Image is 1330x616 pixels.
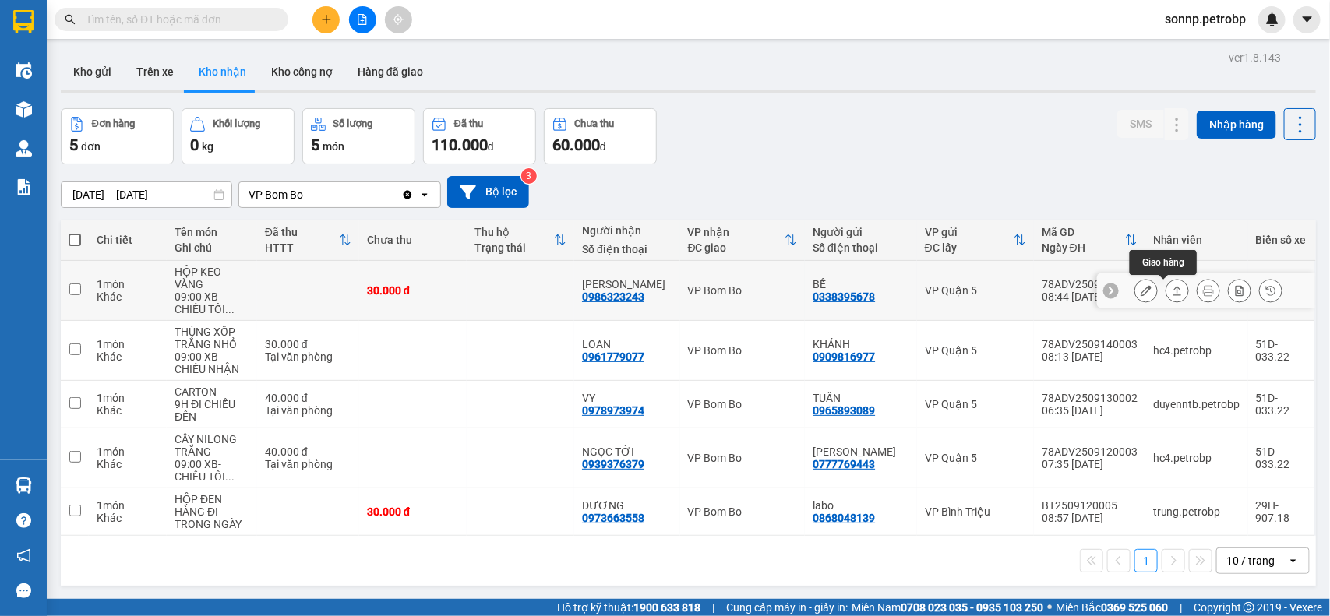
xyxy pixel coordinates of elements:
[552,136,600,154] span: 60.000
[333,118,373,129] div: Số lượng
[852,599,1043,616] span: Miền Nam
[1042,512,1138,524] div: 08:57 [DATE]
[1300,12,1314,26] span: caret-down
[600,140,606,153] span: đ
[97,445,159,458] div: 1 món
[925,398,1026,410] div: VP Quận 5
[124,53,186,90] button: Trên xe
[925,241,1014,254] div: ĐC lấy
[688,241,785,254] div: ĐC giao
[367,234,459,246] div: Chưa thu
[321,14,332,25] span: plus
[1042,278,1138,290] div: 78ADV2509140004
[65,14,76,25] span: search
[575,118,615,129] div: Chưa thu
[16,583,31,598] span: message
[225,470,235,483] span: ...
[16,513,31,528] span: question-circle
[13,15,37,31] span: Gửi:
[1153,505,1240,518] div: trung.petrobp
[97,278,159,290] div: 1 món
[474,226,554,238] div: Thu hộ
[521,168,537,184] sup: 3
[225,303,235,315] span: ...
[1293,6,1321,33] button: caret-down
[582,392,672,404] div: VY
[97,338,159,350] div: 1 món
[265,445,351,458] div: 40.000 đ
[175,458,249,483] div: 09:00 XB- CHIỀU TỐI NHẬN - KHÁCH TỰ ĐÓNG GÓI - MÓP MÉO KHÔNG ĐẢM BẢO - ĐÃ BÁO KHÁCH
[81,140,101,153] span: đơn
[1042,499,1138,512] div: BT2509120005
[1042,226,1125,238] div: Mã GD
[175,433,249,458] div: CÂY NILONG TRẮNG
[257,220,359,261] th: Toggle SortBy
[1130,250,1197,275] div: Giao hàng
[97,290,159,303] div: Khác
[13,51,111,69] div: ÚT
[13,10,34,33] img: logo-vxr
[688,226,785,238] div: VP nhận
[1134,279,1158,302] div: Sửa đơn hàng
[582,350,644,363] div: 0961779077
[16,179,32,195] img: solution-icon
[323,140,344,153] span: món
[1166,279,1189,302] div: Giao hàng
[175,398,249,423] div: 9H ĐI CHIỀU ĐẾN
[582,499,672,512] div: DƯƠNG
[1042,445,1138,458] div: 78ADV2509120003
[423,108,536,164] button: Đã thu110.000đ
[182,108,295,164] button: Khối lượng0kg
[302,108,415,164] button: Số lượng5món
[1153,344,1240,357] div: hc4.petrobp
[680,220,806,261] th: Toggle SortBy
[726,599,848,616] span: Cung cấp máy in - giấy in:
[265,241,339,254] div: HTTT
[582,338,672,350] div: LOAN
[1034,220,1145,261] th: Toggle SortBy
[688,398,798,410] div: VP Bom Bo
[61,53,124,90] button: Kho gửi
[97,499,159,512] div: 1 món
[175,505,249,530] div: HÀNG ĐI TRONG NGÀY
[1153,234,1240,246] div: Nhân viên
[97,392,159,404] div: 1 món
[1287,554,1300,567] svg: open
[97,350,159,363] div: Khác
[186,53,259,90] button: Kho nhận
[305,187,306,202] input: Selected VP Bom Bo.
[1226,553,1275,568] div: 10 / trang
[688,452,798,464] div: VP Bom Bo
[474,241,554,254] div: Trạng thái
[1101,601,1168,614] strong: 0369 525 060
[175,385,249,398] div: CARTON
[901,601,1043,614] strong: 0708 023 035 - 0935 103 250
[488,140,494,153] span: đ
[265,350,351,363] div: Tại văn phòng
[1256,445,1307,470] div: 51D-033.22
[1256,234,1307,246] div: Biển số xe
[16,101,32,118] img: warehouse-icon
[813,458,875,470] div: 0777769443
[925,505,1026,518] div: VP Bình Triệu
[393,14,404,25] span: aim
[1265,12,1279,26] img: icon-new-feature
[265,458,351,470] div: Tại văn phòng
[813,445,909,458] div: QUỲNH NHƯ
[813,290,875,303] div: 0338395678
[557,599,700,616] span: Hỗ trợ kỹ thuật:
[447,176,529,208] button: Bộ lọc
[175,226,249,238] div: Tên món
[925,452,1026,464] div: VP Quận 5
[925,344,1026,357] div: VP Quận 5
[349,6,376,33] button: file-add
[12,100,113,119] div: 40.000
[62,182,231,207] input: Select a date range.
[813,404,875,417] div: 0965893089
[175,290,249,315] div: 09:00 XB - CHIỀU TỐI NHẬN
[311,136,319,154] span: 5
[16,140,32,157] img: warehouse-icon
[1056,599,1168,616] span: Miền Bắc
[1256,499,1307,524] div: 29H-907.18
[688,344,798,357] div: VP Bom Bo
